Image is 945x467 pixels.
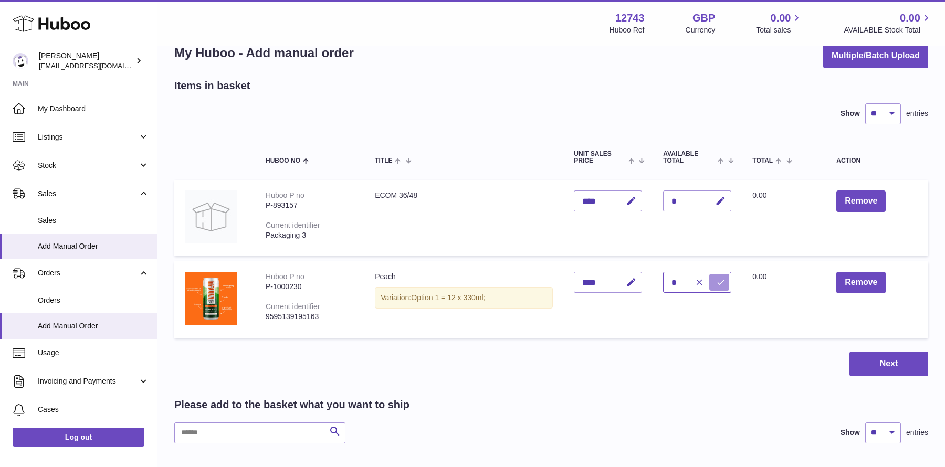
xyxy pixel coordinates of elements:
div: Current identifier [266,221,320,229]
div: Huboo Ref [610,25,645,35]
span: My Dashboard [38,104,149,114]
h2: Please add to the basket what you want to ship [174,398,409,412]
h1: My Huboo - Add manual order [174,45,354,61]
button: Next [849,352,928,376]
div: Variation: [375,287,553,309]
span: 0.00 [771,11,791,25]
div: Huboo P no [266,272,304,281]
button: Remove [836,272,886,293]
span: Add Manual Order [38,321,149,331]
div: Current identifier [266,302,320,311]
a: 0.00 Total sales [756,11,803,35]
span: Orders [38,268,138,278]
span: Unit Sales Price [574,151,626,164]
span: Total [752,157,773,164]
a: 0.00 AVAILABLE Stock Total [844,11,932,35]
td: Peach [364,261,563,338]
img: Peach [185,272,237,325]
div: Action [836,157,918,164]
span: AVAILABLE Total [663,151,715,164]
span: [EMAIL_ADDRESS][DOMAIN_NAME] [39,61,154,70]
div: [PERSON_NAME] [39,51,133,71]
span: Title [375,157,392,164]
span: Add Manual Order [38,241,149,251]
label: Show [841,428,860,438]
span: Listings [38,132,138,142]
span: Usage [38,348,149,358]
label: Show [841,109,860,119]
button: Remove [836,190,886,212]
img: al@vital-drinks.co.uk [13,53,28,69]
span: Huboo no [266,157,300,164]
div: Huboo P no [266,191,304,199]
div: Packaging 3 [266,230,354,240]
span: Cases [38,405,149,415]
span: Sales [38,216,149,226]
span: entries [906,109,928,119]
td: ECOM 36/48 [364,180,563,256]
div: P-893157 [266,200,354,210]
span: Sales [38,189,138,199]
h2: Items in basket [174,79,250,93]
span: Option 1 = 12 x 330ml; [411,293,485,302]
span: entries [906,428,928,438]
a: Log out [13,428,144,447]
span: Total sales [756,25,803,35]
strong: GBP [692,11,715,25]
span: AVAILABLE Stock Total [844,25,932,35]
span: Orders [38,295,149,305]
span: 0.00 [752,272,766,281]
span: 0.00 [900,11,920,25]
strong: 12743 [615,11,645,25]
span: 0.00 [752,191,766,199]
span: Invoicing and Payments [38,376,138,386]
img: ECOM 36/48 [185,190,237,243]
div: 9595139195163 [266,312,354,322]
span: Stock [38,161,138,171]
div: P-1000230 [266,282,354,292]
div: Currency [686,25,716,35]
button: Multiple/Batch Upload [823,44,928,68]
